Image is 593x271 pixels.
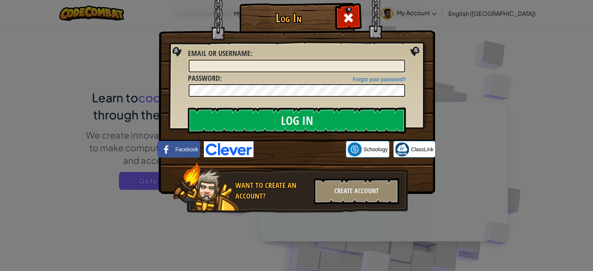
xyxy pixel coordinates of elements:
[175,146,198,153] span: Facebook
[188,73,222,84] label: :
[159,142,173,156] img: facebook_small.png
[241,11,336,24] h1: Log In
[235,180,309,201] div: Want to create an account?
[348,142,362,156] img: schoology.png
[188,73,220,83] span: Password
[395,142,409,156] img: classlink-logo-small.png
[188,108,406,133] input: Log In
[314,178,399,204] div: Create Account
[254,141,346,158] iframe: Sign in with Google Button
[353,76,406,82] a: Forgot your password?
[188,48,251,58] span: Email or Username
[364,146,388,153] span: Schoology
[204,141,254,157] img: clever-logo-blue.png
[411,146,434,153] span: ClassLink
[188,48,252,59] label: :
